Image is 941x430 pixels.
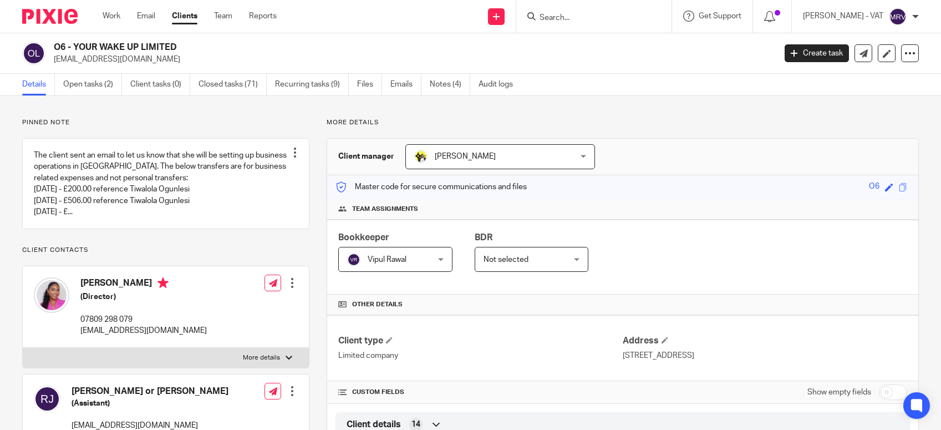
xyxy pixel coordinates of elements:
span: 14 [411,419,420,430]
h4: [PERSON_NAME] or [PERSON_NAME] [72,386,228,397]
span: BDR [475,233,492,242]
h4: Client type [338,335,623,347]
a: Team [214,11,232,22]
p: [EMAIL_ADDRESS][DOMAIN_NAME] [54,54,768,65]
span: Other details [352,300,403,309]
h4: Address [623,335,907,347]
a: Audit logs [479,74,521,95]
p: 07809 298 079 [80,314,207,325]
h3: Client manager [338,151,394,162]
p: Pinned note [22,118,309,127]
h4: [PERSON_NAME] [80,277,207,291]
p: [EMAIL_ADDRESS][DOMAIN_NAME] [80,325,207,336]
a: Client tasks (0) [130,74,190,95]
a: Closed tasks (71) [199,74,267,95]
span: Bookkeeper [338,233,389,242]
img: Pixie [22,9,78,24]
img: svg%3E [22,42,45,65]
a: Clients [172,11,197,22]
p: More details [327,118,919,127]
input: Search [538,13,638,23]
h5: (Assistant) [72,398,228,409]
h4: CUSTOM FIELDS [338,388,623,397]
img: svg%3E [347,253,360,266]
a: Create task [785,44,849,62]
img: svg%3E [889,8,907,26]
div: O6 [869,181,879,194]
label: Show empty fields [807,387,871,398]
a: Open tasks (2) [63,74,122,95]
img: Tiwalola%20Ogunlesi.jpg [34,277,69,313]
p: Master code for secure communications and files [335,181,527,193]
span: [PERSON_NAME] [435,153,496,160]
a: Work [103,11,120,22]
p: Client contacts [22,246,309,255]
a: Details [22,74,55,95]
i: Primary [157,277,169,289]
a: Files [357,74,382,95]
span: Vipul Rawal [368,256,406,264]
a: Notes (4) [430,74,470,95]
a: Recurring tasks (9) [275,74,349,95]
a: Email [137,11,155,22]
p: More details [243,353,280,362]
img: svg%3E [34,386,60,412]
span: Not selected [484,256,528,264]
p: Limited company [338,350,623,361]
h5: (Director) [80,291,207,302]
span: Get Support [699,12,741,20]
a: Emails [390,74,421,95]
p: [PERSON_NAME] - VAT [803,11,883,22]
span: Team assignments [352,205,418,214]
img: Carine-Starbridge.jpg [414,150,428,163]
a: Reports [249,11,277,22]
p: [STREET_ADDRESS] [623,350,907,361]
h2: O6 - YOUR WAKE UP LIMITED [54,42,625,53]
